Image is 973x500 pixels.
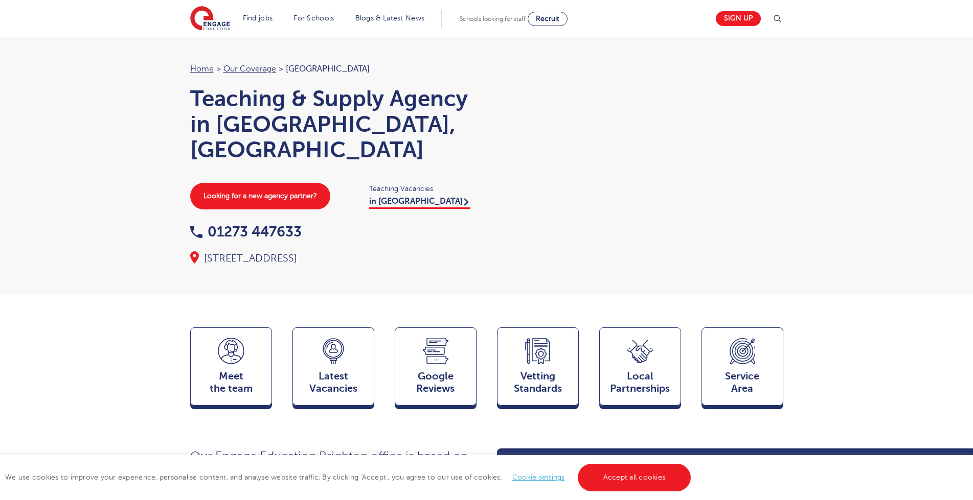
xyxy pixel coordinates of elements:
[196,370,266,395] span: Meet the team
[400,370,471,395] span: Google Reviews
[190,6,230,32] img: Engage Education
[355,14,425,22] a: Blogs & Latest News
[190,224,302,240] a: 01273 447633
[5,473,693,481] span: We use cookies to improve your experience, personalise content, and analyse website traffic. By c...
[279,64,283,74] span: >
[216,64,221,74] span: >
[536,15,559,22] span: Recruit
[599,327,681,410] a: Local Partnerships
[293,14,334,22] a: For Schools
[223,64,276,74] a: Our coverage
[512,473,565,481] a: Cookie settings
[190,62,477,76] nav: breadcrumb
[369,183,477,195] span: Teaching Vacancies
[460,15,526,22] span: Schools looking for staff
[528,12,568,26] a: Recruit
[605,370,675,395] span: Local Partnerships
[578,464,691,491] a: Accept all cookies
[716,11,761,26] a: Sign up
[286,64,370,74] span: [GEOGRAPHIC_DATA]
[190,64,214,74] a: Home
[190,183,330,209] a: Looking for a new agency partner?
[503,370,573,395] span: Vetting Standards
[292,327,374,410] a: LatestVacancies
[190,86,477,162] h1: Teaching & Supply Agency in [GEOGRAPHIC_DATA], [GEOGRAPHIC_DATA]
[190,251,477,266] div: [STREET_ADDRESS]
[707,370,778,395] span: Service Area
[243,14,273,22] a: Find jobs
[395,327,477,410] a: GoogleReviews
[369,197,470,209] a: in [GEOGRAPHIC_DATA]
[702,327,783,410] a: ServiceArea
[190,327,272,410] a: Meetthe team
[497,327,579,410] a: VettingStandards
[298,370,369,395] span: Latest Vacancies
